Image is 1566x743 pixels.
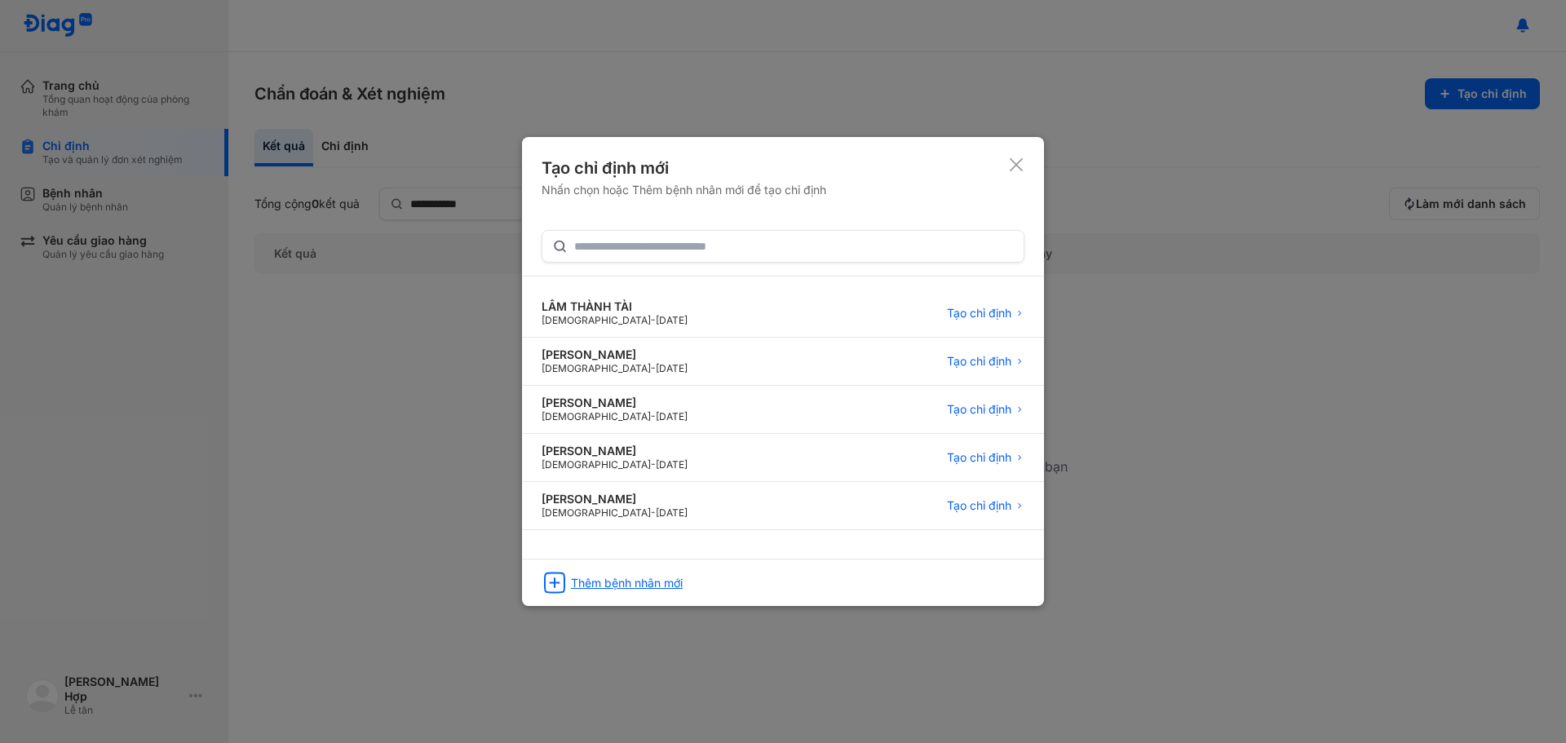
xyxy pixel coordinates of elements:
[542,458,651,471] span: [DEMOGRAPHIC_DATA]
[542,506,651,519] span: [DEMOGRAPHIC_DATA]
[651,506,656,519] span: -
[542,444,688,458] div: [PERSON_NAME]
[571,576,683,590] div: Thêm bệnh nhân mới
[651,362,656,374] span: -
[542,410,651,422] span: [DEMOGRAPHIC_DATA]
[947,402,1011,417] span: Tạo chỉ định
[656,458,688,471] span: [DATE]
[656,506,688,519] span: [DATE]
[542,183,826,197] div: Nhấn chọn hoặc Thêm bệnh nhân mới để tạo chỉ định
[542,299,688,314] div: LÂM THÀNH TÀI
[651,314,656,326] span: -
[542,347,688,362] div: [PERSON_NAME]
[947,450,1011,465] span: Tạo chỉ định
[542,396,688,410] div: [PERSON_NAME]
[947,306,1011,321] span: Tạo chỉ định
[542,157,826,179] div: Tạo chỉ định mới
[651,458,656,471] span: -
[651,410,656,422] span: -
[656,314,688,326] span: [DATE]
[656,362,688,374] span: [DATE]
[542,314,651,326] span: [DEMOGRAPHIC_DATA]
[542,492,688,506] div: [PERSON_NAME]
[947,354,1011,369] span: Tạo chỉ định
[656,410,688,422] span: [DATE]
[542,362,651,374] span: [DEMOGRAPHIC_DATA]
[947,498,1011,513] span: Tạo chỉ định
